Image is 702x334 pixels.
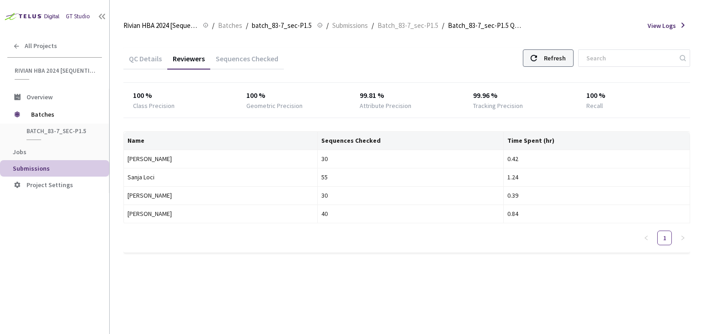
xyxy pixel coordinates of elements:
[643,235,649,241] span: left
[128,190,314,200] div: [PERSON_NAME]
[504,132,690,150] th: Time Spent (hr)
[360,101,411,110] div: Attribute Precision
[27,127,94,135] span: batch_83-7_sec-P1.5
[123,20,197,31] span: Rivian HBA 2024 [Sequential]
[639,231,654,245] button: left
[473,90,568,101] div: 99.96 %
[586,101,603,110] div: Recall
[128,154,314,164] div: [PERSON_NAME]
[321,190,500,200] div: 30
[321,209,500,219] div: 40
[330,20,370,30] a: Submissions
[128,209,314,219] div: [PERSON_NAME]
[128,172,314,182] div: Sanja Loci
[648,21,676,30] span: View Logs
[210,54,284,70] div: Sequences Checked
[680,235,686,241] span: right
[133,90,228,101] div: 100 %
[657,231,672,245] li: 1
[66,12,90,21] div: GT Studio
[124,132,318,150] th: Name
[321,154,500,164] div: 30
[13,164,50,172] span: Submissions
[378,20,438,31] span: Batch_83-7_sec-P1.5
[27,181,73,189] span: Project Settings
[133,101,175,110] div: Class Precision
[318,132,504,150] th: Sequences Checked
[507,190,686,200] div: 0.39
[25,42,57,50] span: All Projects
[675,231,690,245] button: right
[658,231,671,245] a: 1
[15,67,96,75] span: Rivian HBA 2024 [Sequential]
[639,231,654,245] li: Previous Page
[246,90,341,101] div: 100 %
[252,20,312,31] span: batch_83-7_sec-P1.5
[544,50,566,66] div: Refresh
[376,20,440,30] a: Batch_83-7_sec-P1.5
[123,54,167,70] div: QC Details
[27,93,53,101] span: Overview
[507,154,686,164] div: 0.42
[332,20,368,31] span: Submissions
[31,105,94,124] span: Batches
[448,20,522,31] span: Batch_83-7_sec-P1.5 QC - [DATE]
[246,101,303,110] div: Geometric Precision
[216,20,244,30] a: Batches
[586,90,681,101] div: 100 %
[507,172,686,182] div: 1.24
[473,101,523,110] div: Tracking Precision
[360,90,454,101] div: 99.81 %
[218,20,242,31] span: Batches
[167,54,210,70] div: Reviewers
[675,231,690,245] li: Next Page
[212,20,214,31] li: /
[13,148,27,156] span: Jobs
[507,209,686,219] div: 0.84
[442,20,444,31] li: /
[321,172,500,182] div: 55
[246,20,248,31] li: /
[581,50,678,66] input: Search
[326,20,329,31] li: /
[372,20,374,31] li: /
